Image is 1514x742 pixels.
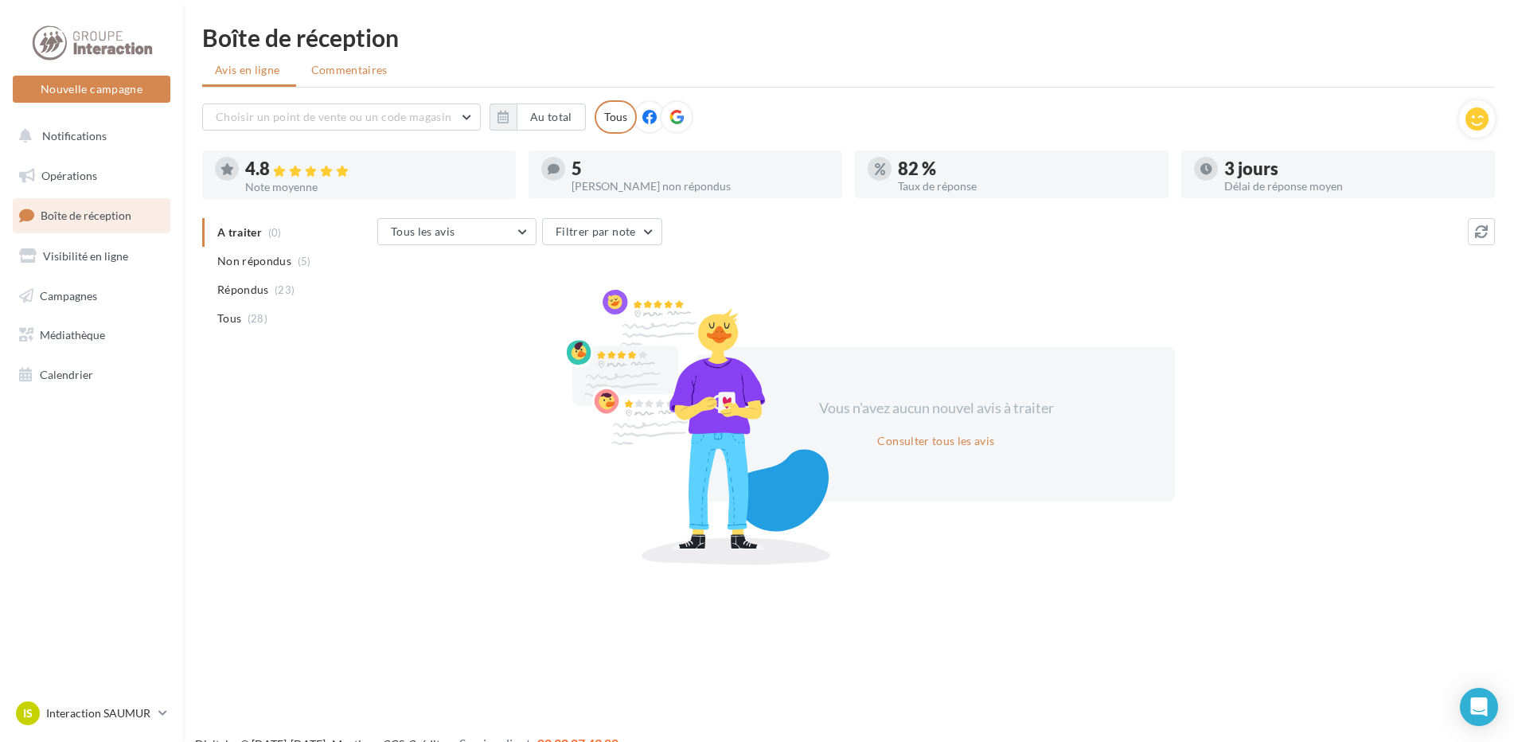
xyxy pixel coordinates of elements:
[216,110,451,123] span: Choisir un point de vente ou un code magasin
[542,218,662,245] button: Filtrer par note
[202,25,1495,49] div: Boîte de réception
[517,103,586,131] button: Au total
[42,129,107,143] span: Notifications
[10,318,174,352] a: Médiathèque
[898,181,1156,192] div: Taux de réponse
[298,255,311,268] span: (5)
[13,698,170,728] a: IS Interaction SAUMUR
[217,282,269,298] span: Répondus
[40,368,93,381] span: Calendrier
[898,160,1156,178] div: 82 %
[1460,688,1498,726] div: Open Intercom Messenger
[490,103,586,131] button: Au total
[202,103,481,131] button: Choisir un point de vente ou un code magasin
[572,160,829,178] div: 5
[1224,160,1482,178] div: 3 jours
[10,198,174,232] a: Boîte de réception
[572,181,829,192] div: [PERSON_NAME] non répondus
[10,159,174,193] a: Opérations
[311,62,388,78] span: Commentaires
[46,705,152,721] p: Interaction SAUMUR
[391,225,455,238] span: Tous les avis
[43,249,128,263] span: Visibilité en ligne
[871,432,1001,451] button: Consulter tous les avis
[275,283,295,296] span: (23)
[217,310,241,326] span: Tous
[10,240,174,273] a: Visibilité en ligne
[248,312,267,325] span: (28)
[10,358,174,392] a: Calendrier
[10,279,174,313] a: Campagnes
[10,119,167,153] button: Notifications
[217,253,291,269] span: Non répondus
[245,182,503,193] div: Note moyenne
[41,169,97,182] span: Opérations
[13,76,170,103] button: Nouvelle campagne
[377,218,537,245] button: Tous les avis
[23,705,33,721] span: IS
[1224,181,1482,192] div: Délai de réponse moyen
[245,160,503,178] div: 4.8
[40,288,97,302] span: Campagnes
[799,398,1073,419] div: Vous n'avez aucun nouvel avis à traiter
[40,328,105,342] span: Médiathèque
[595,100,637,134] div: Tous
[41,209,131,222] span: Boîte de réception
